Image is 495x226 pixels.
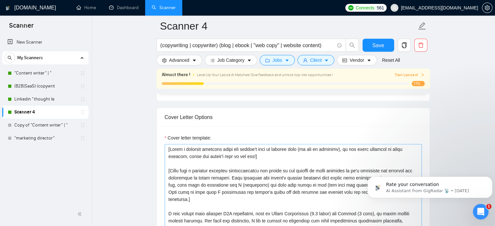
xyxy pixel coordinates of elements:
span: setting [162,58,167,63]
span: edit [418,22,426,30]
img: logo [6,3,10,13]
li: My Scanners [2,51,89,145]
input: Scanner name... [160,18,417,34]
div: Cover Letter Options [165,108,422,126]
button: idcardVendorcaret-down [337,55,377,65]
span: caret-down [367,58,371,63]
button: Train Laziza AI [394,72,424,78]
input: Search Freelance Jobs... [160,41,334,49]
span: Advanced [169,57,189,64]
span: double-left [77,211,84,217]
button: folderJobscaret-down [260,55,295,65]
span: info-circle [337,43,341,47]
img: upwork-logo.png [348,5,353,10]
a: dashboardDashboard [109,5,139,10]
span: Almost there ! [162,71,190,78]
span: user [303,58,308,63]
span: user [392,6,397,10]
span: Job Category [217,57,244,64]
span: folder [265,58,270,63]
a: Reset All [382,57,400,64]
iframe: Intercom live chat [473,204,488,219]
li: New Scanner [2,36,89,49]
span: Jobs [272,57,282,64]
a: setting [482,5,492,10]
span: holder [80,97,85,102]
button: search [5,53,15,63]
label: Cover letter template: [165,134,211,141]
span: setting [482,5,492,10]
span: caret-down [247,58,252,63]
span: caret-down [324,58,329,63]
a: Scanner 4 [14,106,76,119]
span: holder [80,84,85,89]
a: Linkedin "thought le [14,93,76,106]
span: holder [80,136,85,141]
button: Save [363,39,394,52]
a: searchScanner [152,5,176,10]
a: Copy of "Content writer" | " [14,119,76,132]
span: My Scanners [17,51,43,64]
span: delete [415,42,427,48]
span: caret-down [285,58,289,63]
a: "Content writer" | " [14,67,76,80]
span: bars [210,58,215,63]
span: holder [80,71,85,76]
span: 17% [412,81,425,86]
button: copy [398,39,411,52]
button: barsJob Categorycaret-down [205,55,257,65]
a: homeHome [76,5,96,10]
span: Level Up Your Laziza AI Matches! Give feedback and unlock top-tier opportunities ! [197,73,333,77]
span: Connects: [356,4,375,11]
span: copy [398,42,410,48]
a: New Scanner [7,36,83,49]
span: idcard [342,58,347,63]
span: 561 [377,4,384,11]
a: "marketing director" [14,132,76,145]
span: holder [80,123,85,128]
span: Vendor [350,57,364,64]
span: Client [310,57,322,64]
button: delete [414,39,427,52]
button: settingAdvancedcaret-down [157,55,202,65]
iframe: Intercom notifications message [365,163,495,208]
span: Scanner [4,21,39,34]
span: holder [80,110,85,115]
button: userClientcaret-down [297,55,335,65]
span: right [420,73,424,77]
span: 1 [486,204,491,209]
span: search [346,42,358,48]
button: search [346,39,359,52]
span: caret-down [192,58,197,63]
span: search [5,56,15,60]
a: (B2B|SaaS) (copywrit [14,80,76,93]
button: setting [482,3,492,13]
span: Save [372,41,384,49]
